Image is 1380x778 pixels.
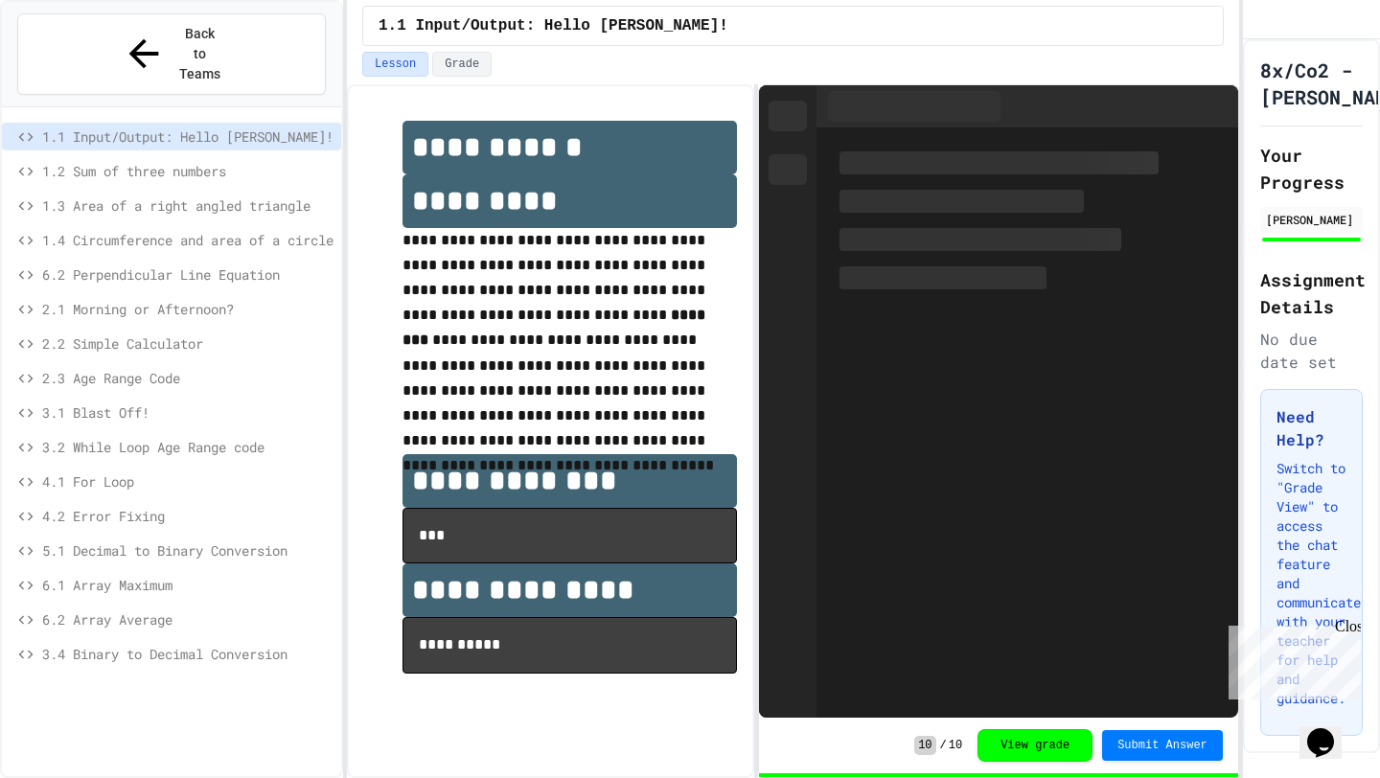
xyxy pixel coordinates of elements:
[432,52,492,77] button: Grade
[1266,211,1357,228] div: [PERSON_NAME]
[1299,701,1361,759] iframe: chat widget
[379,14,728,37] span: 1.1 Input/Output: Hello [PERSON_NAME]!
[977,729,1092,762] button: View grade
[42,264,333,285] span: 6.2 Perpendicular Line Equation
[8,8,132,122] div: Chat with us now!Close
[949,738,962,753] span: 10
[42,506,333,526] span: 4.2 Error Fixing
[1117,738,1207,753] span: Submit Answer
[1276,405,1346,451] h3: Need Help?
[940,738,947,753] span: /
[42,368,333,388] span: 2.3 Age Range Code
[42,230,333,250] span: 1.4 Circumference and area of a circle
[362,52,428,77] button: Lesson
[42,609,333,629] span: 6.2 Array Average
[177,24,222,84] span: Back to Teams
[1260,266,1363,320] h2: Assignment Details
[1102,730,1223,761] button: Submit Answer
[42,333,333,354] span: 2.2 Simple Calculator
[42,575,333,595] span: 6.1 Array Maximum
[42,126,333,147] span: 1.1 Input/Output: Hello [PERSON_NAME]!
[42,471,333,492] span: 4.1 For Loop
[42,299,333,319] span: 2.1 Morning or Afternoon?
[1260,328,1363,374] div: No due date set
[42,644,333,664] span: 3.4 Binary to Decimal Conversion
[17,13,326,95] button: Back to Teams
[42,195,333,216] span: 1.3 Area of a right angled triangle
[42,161,333,181] span: 1.2 Sum of three numbers
[1221,618,1361,699] iframe: chat widget
[1260,142,1363,195] h2: Your Progress
[914,736,935,755] span: 10
[42,437,333,457] span: 3.2 While Loop Age Range code
[42,540,333,561] span: 5.1 Decimal to Binary Conversion
[1276,459,1346,708] p: Switch to "Grade View" to access the chat feature and communicate with your teacher for help and ...
[42,402,333,423] span: 3.1 Blast Off!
